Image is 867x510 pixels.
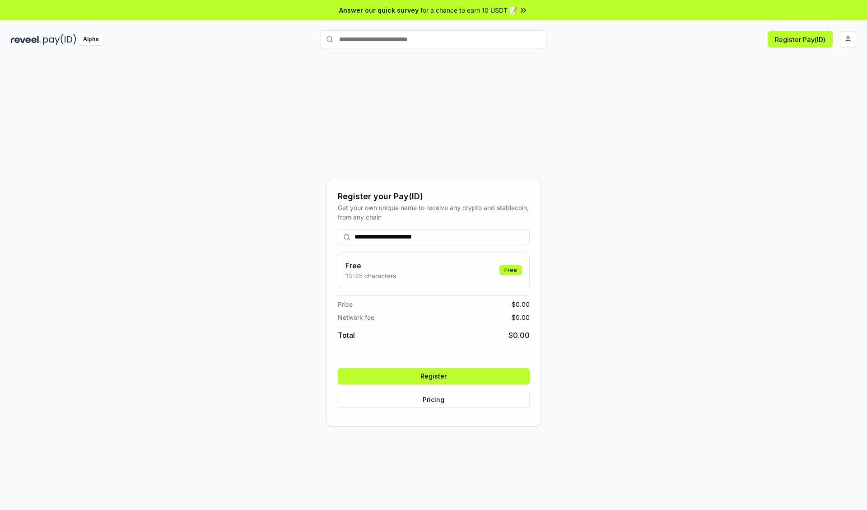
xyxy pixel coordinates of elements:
[78,34,103,45] div: Alpha
[345,271,396,281] p: 13-25 characters
[338,368,530,384] button: Register
[338,313,374,322] span: Network fee
[338,330,355,341] span: Total
[338,203,530,222] div: Get your own unique name to receive any crypto and stablecoin, from any chain
[339,5,419,15] span: Answer our quick survey
[11,34,41,45] img: reveel_dark
[512,313,530,322] span: $ 0.00
[338,392,530,408] button: Pricing
[768,31,833,47] button: Register Pay(ID)
[338,299,353,309] span: Price
[508,330,530,341] span: $ 0.00
[512,299,530,309] span: $ 0.00
[338,190,530,203] div: Register your Pay(ID)
[499,265,522,275] div: Free
[43,34,76,45] img: pay_id
[420,5,517,15] span: for a chance to earn 10 USDT 📝
[345,260,396,271] h3: Free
